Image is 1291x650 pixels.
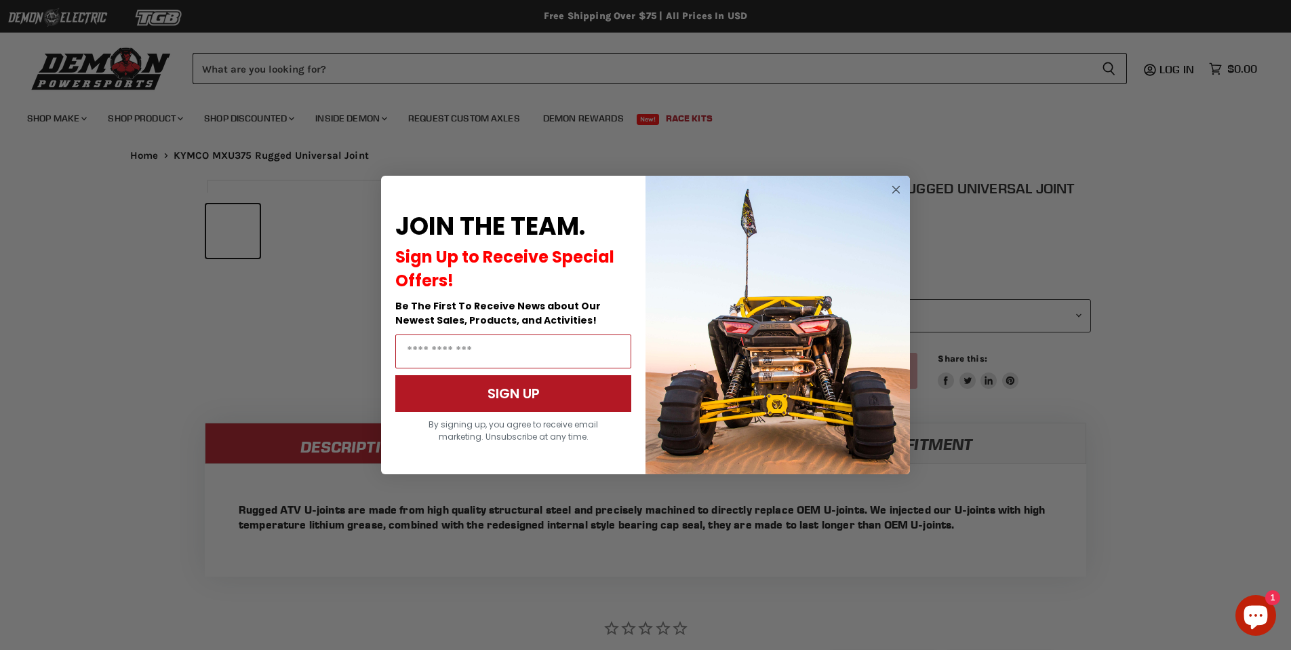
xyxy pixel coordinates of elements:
[395,375,631,412] button: SIGN UP
[395,334,631,368] input: Email Address
[395,299,601,327] span: Be The First To Receive News about Our Newest Sales, Products, and Activities!
[1231,595,1280,639] inbox-online-store-chat: Shopify online store chat
[429,419,598,442] span: By signing up, you agree to receive email marketing. Unsubscribe at any time.
[395,209,585,244] span: JOIN THE TEAM.
[888,181,905,198] button: Close dialog
[645,176,910,474] img: a9095488-b6e7-41ba-879d-588abfab540b.jpeg
[395,246,614,292] span: Sign Up to Receive Special Offers!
